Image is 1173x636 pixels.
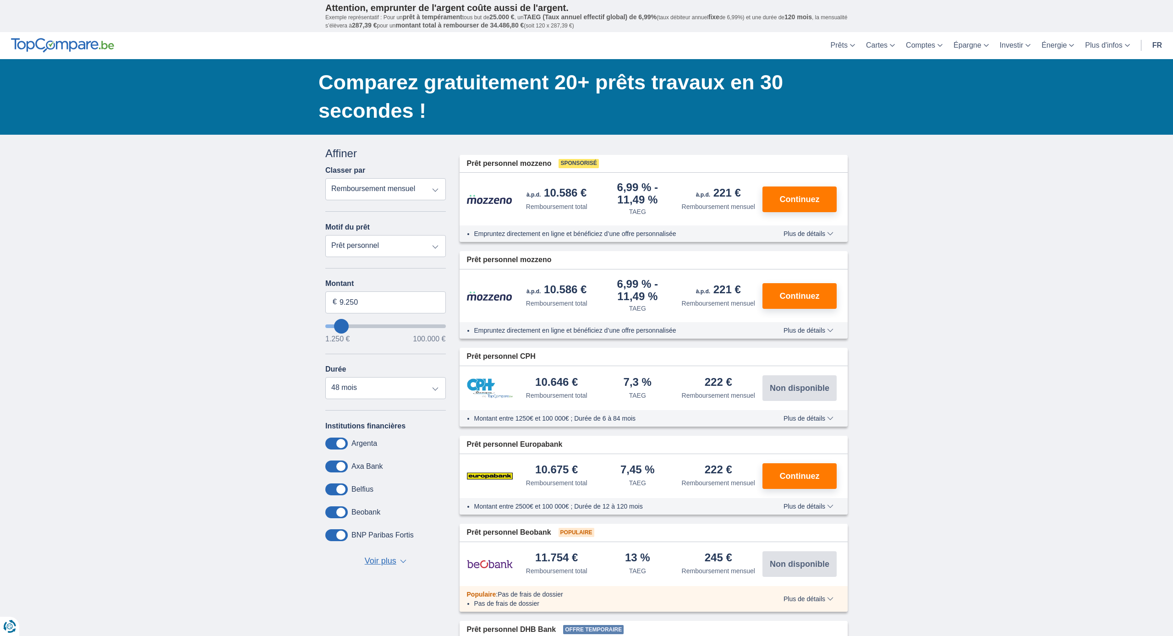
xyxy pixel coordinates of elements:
span: 100.000 € [413,335,445,343]
a: Épargne [948,32,994,59]
span: TAEG (Taux annuel effectif global) de 6,99% [524,13,657,21]
li: Empruntez directement en ligne et bénéficiez d’une offre personnalisée [474,326,757,335]
div: 10.586 € [526,187,586,200]
span: montant total à rembourser de 34.486,80 € [395,22,524,29]
span: Voir plus [365,555,396,567]
div: 10.586 € [526,284,586,297]
div: Remboursement mensuel [682,299,755,308]
a: fr [1147,32,1168,59]
span: Plus de détails [784,596,833,602]
a: Comptes [900,32,948,59]
a: Plus d'infos [1080,32,1135,59]
div: Remboursement total [526,391,587,400]
span: Populaire [467,591,496,598]
span: € [333,297,337,307]
div: 7,3 % [624,377,652,389]
div: 10.675 € [535,464,578,477]
button: Plus de détails [777,503,840,510]
div: 6,99 % [601,279,674,302]
span: Non disponible [770,384,829,392]
div: TAEG [629,304,646,313]
label: Belfius [351,485,373,493]
label: Beobank [351,508,380,516]
div: Affiner [325,146,446,161]
div: TAEG [629,478,646,488]
button: Continuez [762,463,837,489]
div: Remboursement total [526,202,587,211]
img: pret personnel Europabank [467,465,513,488]
span: prêt à tempérament [403,13,462,21]
div: 6,99 % [601,182,674,205]
button: Non disponible [762,375,837,401]
button: Plus de détails [777,230,840,237]
div: 222 € [705,377,732,389]
span: Prêt personnel Europabank [467,439,563,450]
label: Argenta [351,439,377,448]
a: Cartes [861,32,900,59]
span: Prêt personnel mozzeno [467,159,552,169]
li: Empruntez directement en ligne et bénéficiez d’une offre personnalisée [474,229,757,238]
li: Montant entre 1250€ et 100 000€ ; Durée de 6 à 84 mois [474,414,757,423]
p: Attention, emprunter de l'argent coûte aussi de l'argent. [325,2,848,13]
label: Durée [325,365,346,373]
div: 10.646 € [535,377,578,389]
span: 25.000 € [489,13,515,21]
div: 245 € [705,552,732,565]
label: Motif du prêt [325,223,370,231]
div: 7,45 % [620,464,655,477]
span: Continuez [780,472,820,480]
span: Sponsorisé [559,159,598,168]
img: pret personnel CPH Banque [467,378,513,398]
span: 287,39 € [352,22,377,29]
div: Remboursement total [526,299,587,308]
img: pret personnel Mozzeno [467,194,513,204]
span: Prêt personnel Beobank [467,527,551,538]
label: BNP Paribas Fortis [351,531,414,539]
span: Prêt personnel mozzeno [467,255,552,265]
span: 1.250 € [325,335,350,343]
span: 120 mois [784,13,812,21]
div: 222 € [705,464,732,477]
label: Montant [325,280,446,288]
li: Montant entre 2500€ et 100 000€ ; Durée de 12 à 120 mois [474,502,757,511]
button: Voir plus ▼ [362,555,409,568]
button: Continuez [762,283,837,309]
span: Pas de frais de dossier [498,591,563,598]
span: Prêt personnel DHB Bank [467,625,556,635]
button: Plus de détails [777,415,840,422]
label: Institutions financières [325,422,406,430]
img: pret personnel Beobank [467,553,513,576]
span: ▼ [400,559,406,563]
span: Non disponible [770,560,829,568]
div: 13 % [625,552,650,565]
label: Classer par [325,166,365,175]
div: Remboursement mensuel [682,391,755,400]
p: Exemple représentatif : Pour un tous but de , un (taux débiteur annuel de 6,99%) et une durée de ... [325,13,848,30]
span: Plus de détails [784,415,833,422]
div: Remboursement mensuel [682,566,755,576]
div: 221 € [696,284,741,297]
div: Remboursement total [526,478,587,488]
h1: Comparez gratuitement 20+ prêts travaux en 30 secondes ! [318,68,848,125]
li: Pas de frais de dossier [474,599,757,608]
div: 11.754 € [535,552,578,565]
span: Prêt personnel CPH [467,351,536,362]
span: Offre temporaire [563,625,624,634]
div: TAEG [629,566,646,576]
button: Plus de détails [777,327,840,334]
a: Prêts [825,32,861,59]
div: 221 € [696,187,741,200]
span: Plus de détails [784,327,833,334]
div: : [460,590,764,599]
span: fixe [708,13,719,21]
div: TAEG [629,391,646,400]
span: Populaire [559,528,594,537]
span: Continuez [780,195,820,203]
input: wantToBorrow [325,324,446,328]
span: Continuez [780,292,820,300]
button: Plus de détails [777,595,840,603]
button: Continuez [762,186,837,212]
div: Remboursement mensuel [682,202,755,211]
img: pret personnel Mozzeno [467,291,513,301]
